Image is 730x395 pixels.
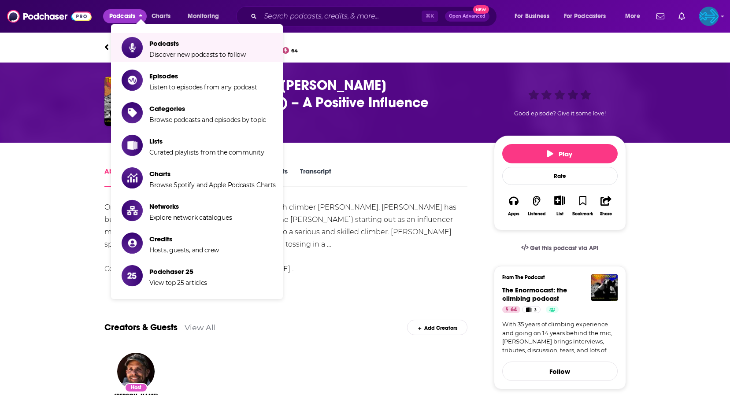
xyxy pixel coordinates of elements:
[514,237,606,259] a: Get this podcast via API
[149,267,207,276] span: Podchaser 25
[104,77,154,126] img: Enormocast 309: Anna Hazelnutt (Hazlett) – A Positive Influence
[104,322,178,333] a: Creators & Guests
[594,190,617,222] button: Share
[149,39,246,48] span: Podcasts
[149,72,257,80] span: Episodes
[146,9,176,23] a: Charts
[508,211,519,217] div: Apps
[149,148,264,156] span: Curated playlists from the community
[149,116,266,124] span: Browse podcasts and episodes by topic
[7,8,92,25] img: Podchaser - Follow, Share and Rate Podcasts
[149,279,207,287] span: View top 25 articles
[619,9,651,23] button: open menu
[260,9,422,23] input: Search podcasts, credits, & more...
[511,306,517,314] span: 64
[508,9,560,23] button: open menu
[551,196,569,205] button: Show More Button
[547,150,572,158] span: Play
[548,190,571,222] div: Show More ButtonList
[502,167,618,185] div: Rate
[699,7,719,26] img: User Profile
[245,6,505,26] div: Search podcasts, credits, & more...
[117,353,155,390] img: Chris Kalous
[149,202,232,210] span: Networks
[591,274,618,301] img: The Enormocast: the climbing podcast
[104,167,124,187] a: About
[149,235,219,243] span: Credits
[104,265,295,273] a: Continue reading"Enormocast 309: [PERSON_NAME]…
[104,201,468,275] div: On Episode 309 of the Enormocast, I reconnect with climber [PERSON_NAME]. [PERSON_NAME] has built...
[188,10,219,22] span: Monitoring
[182,9,230,23] button: open menu
[522,306,540,313] a: 3
[502,306,520,313] a: 64
[407,320,467,335] div: Add Creators
[556,211,563,217] div: List
[571,190,594,222] button: Bookmark
[502,362,618,381] button: Follow
[171,77,480,111] h1: Enormocast 309: Anna Hazelnutt (Hazlett) – A Positive Influence
[530,244,598,252] span: Get this podcast via API
[449,14,485,18] span: Open Advanced
[572,211,593,217] div: Bookmark
[653,9,668,24] a: Show notifications dropdown
[103,9,147,23] button: close menu
[422,11,438,22] span: ⌘ K
[125,383,148,392] div: Host
[149,181,276,189] span: Browse Spotify and Apple Podcasts Charts
[699,7,719,26] span: Logged in as backbonemedia
[149,137,264,145] span: Lists
[558,9,619,23] button: open menu
[149,83,257,91] span: Listen to episodes from any podcast
[525,190,548,222] button: Listened
[185,323,216,332] a: View All
[534,306,537,314] span: 3
[502,190,525,222] button: Apps
[149,214,232,221] span: Explore network catalogues
[502,274,611,281] h3: From The Podcast
[514,110,606,117] span: Good episode? Give it some love!
[445,11,489,22] button: Open AdvancedNew
[502,320,618,354] a: With 35 years of climbing experience and going on 14 years behind the mic, [PERSON_NAME] brings i...
[149,246,219,254] span: Hosts, guests, and crew
[564,10,606,22] span: For Podcasters
[149,170,276,178] span: Charts
[600,211,612,217] div: Share
[625,10,640,22] span: More
[515,10,549,22] span: For Business
[149,51,246,59] span: Discover new podcasts to follow
[502,286,567,303] a: The Enormocast: the climbing podcast
[109,10,135,22] span: Podcasts
[675,9,689,24] a: Show notifications dropdown
[300,167,331,187] a: Transcript
[473,5,489,14] span: New
[149,104,266,113] span: Categories
[152,10,170,22] span: Charts
[104,37,365,58] a: The Enormocast: the climbing podcastEpisode from the podcastThe Enormocast: the climbing podcast64
[528,211,546,217] div: Listened
[502,144,618,163] button: Play
[699,7,719,26] button: Show profile menu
